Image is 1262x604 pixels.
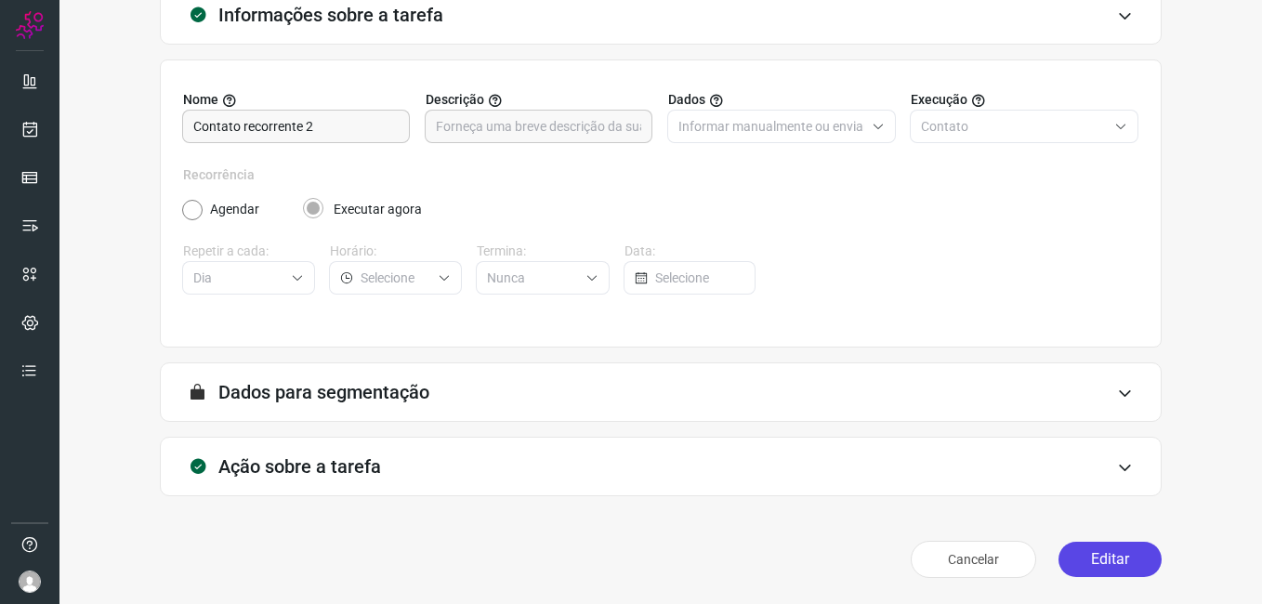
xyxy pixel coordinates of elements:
[1058,542,1162,577] button: Editar
[668,90,705,110] span: Dados
[361,262,430,294] input: Selecione
[19,571,41,593] img: avatar-user-boy.jpg
[183,165,1138,185] label: Recorrência
[218,455,381,478] h3: Ação sobre a tarefa
[436,111,641,142] input: Forneça uma breve descrição da sua tarefa.
[193,111,399,142] input: Digite o nome para a sua tarefa.
[218,381,429,403] h3: Dados para segmentação
[487,262,577,294] input: Selecione
[655,262,744,294] input: Selecione
[426,90,484,110] span: Descrição
[911,541,1036,578] button: Cancelar
[678,111,864,142] input: Selecione o tipo de envio
[624,242,756,261] label: Data:
[477,242,609,261] label: Termina:
[16,11,44,39] img: Logo
[218,4,443,26] h3: Informações sobre a tarefa
[334,200,422,219] label: Executar agora
[921,111,1107,142] input: Selecione o tipo de envio
[183,90,218,110] span: Nome
[210,200,259,219] label: Agendar
[193,262,283,294] input: Selecione
[183,242,315,261] label: Repetir a cada:
[330,242,462,261] label: Horário:
[911,90,967,110] span: Execução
